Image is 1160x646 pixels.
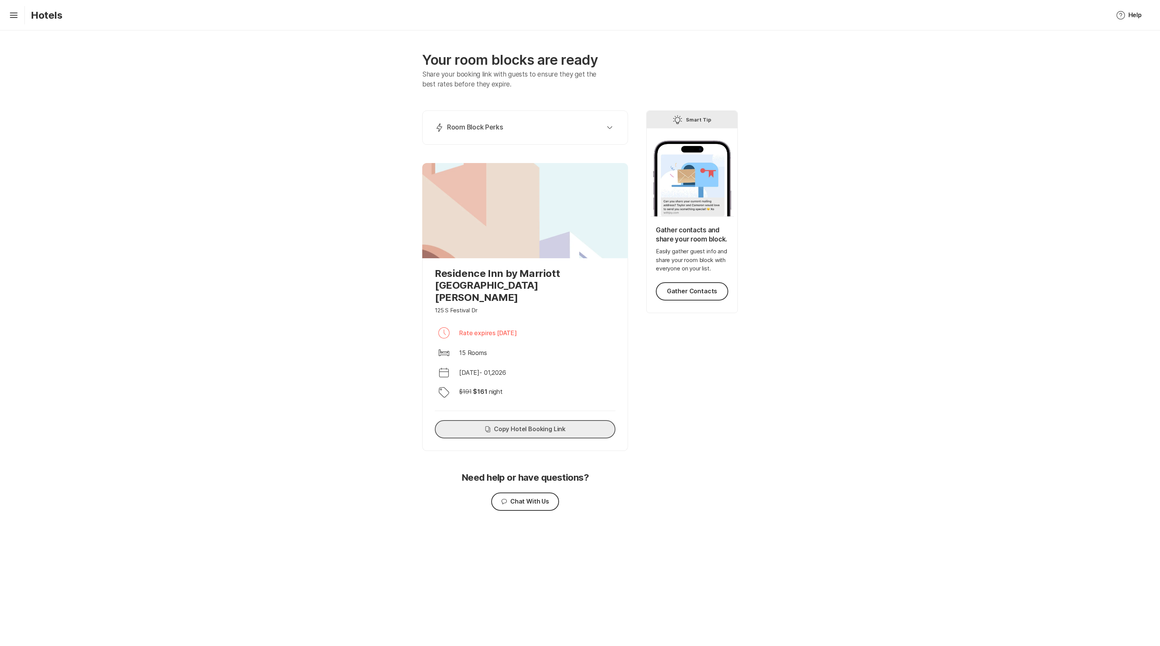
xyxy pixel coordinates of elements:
[422,70,608,89] p: Share your booking link with guests to ensure they get the best rates before they expire.
[473,387,487,396] p: $ 161
[656,282,728,301] button: Gather Contacts
[1107,6,1151,24] button: Help
[459,387,471,396] p: $ 191
[489,387,503,396] p: night
[435,306,477,315] p: 125 S Festival Dr
[432,120,618,135] button: Room Block Perks
[31,9,62,21] p: Hotels
[656,247,728,273] p: Easily gather guest info and share your room block with everyone on your list.
[459,368,506,377] p: [DATE] - 01 , 2026
[459,328,517,337] p: Rate expires [DATE]
[447,123,503,132] p: Room Block Perks
[422,52,628,68] p: Your room blocks are ready
[491,492,559,511] button: Chat With Us
[461,472,589,483] p: Need help or have questions?
[656,226,728,244] p: Gather contacts and share your room block.
[459,348,487,357] p: 15 Rooms
[686,115,711,124] p: Smart Tip
[435,420,615,438] button: Copy Hotel Booking Link
[435,267,615,303] p: Residence Inn by Marriott [GEOGRAPHIC_DATA] [PERSON_NAME]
